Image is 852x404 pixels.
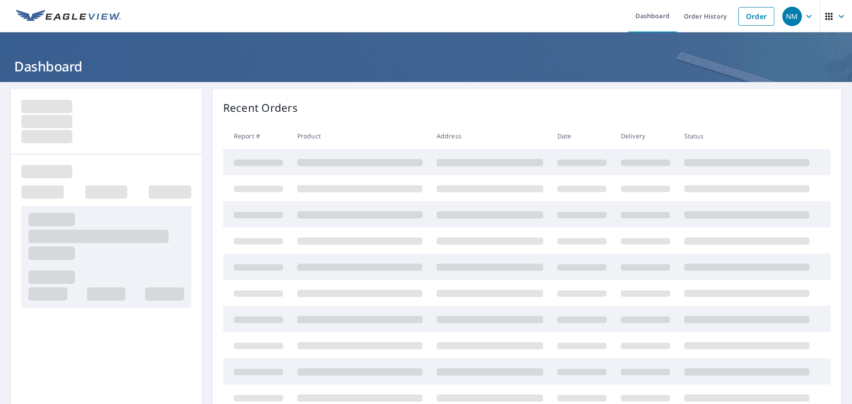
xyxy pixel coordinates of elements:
[11,57,841,75] h1: Dashboard
[16,10,121,23] img: EV Logo
[223,123,290,149] th: Report #
[677,123,816,149] th: Status
[223,100,298,116] p: Recent Orders
[738,7,774,26] a: Order
[290,123,430,149] th: Product
[550,123,614,149] th: Date
[614,123,677,149] th: Delivery
[782,7,802,26] div: NM
[430,123,550,149] th: Address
